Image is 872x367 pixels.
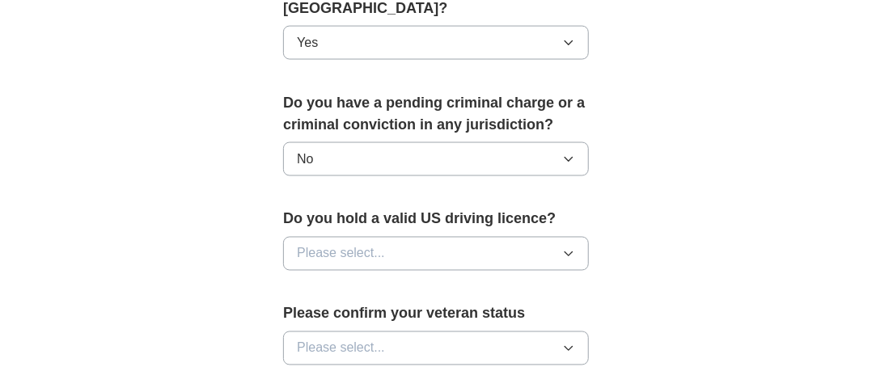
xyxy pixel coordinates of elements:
span: Please select... [297,244,385,264]
span: No [297,150,313,169]
label: Do you hold a valid US driving licence? [283,209,589,230]
span: Yes [297,33,318,53]
button: Yes [283,26,589,60]
button: No [283,142,589,176]
button: Please select... [283,331,589,365]
span: Please select... [297,339,385,358]
label: Please confirm your veteran status [283,303,589,325]
button: Please select... [283,237,589,271]
label: Do you have a pending criminal charge or a criminal conviction in any jurisdiction? [283,92,589,136]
